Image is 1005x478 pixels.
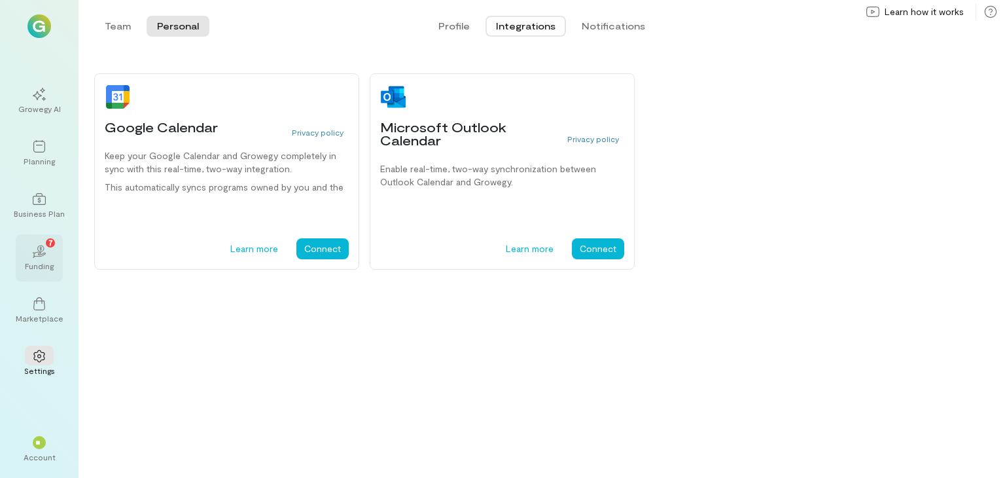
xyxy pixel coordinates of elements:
div: Growegy AI [18,103,61,114]
a: Business Plan [16,182,63,229]
button: Connect [572,238,624,259]
button: Team [94,16,141,37]
div: Marketplace [16,313,63,323]
div: This integration ensures that both the programs you own and their associated tasks, as well as ta... [380,194,624,233]
div: Settings [24,365,55,376]
div: Enable real-time, two-way synchronization between Outlook Calendar and Growegy. [380,162,624,189]
a: Privacy policy [567,134,619,143]
button: Learn more [222,238,286,259]
div: Account [24,452,56,462]
div: This automatically syncs programs owned by you and the associated tasks, as well as tasks assigne... [105,181,349,220]
a: Privacy policy [292,128,344,137]
a: Settings [16,339,63,386]
span: Microsoft Outlook Calendar [380,120,557,147]
a: Marketplace [16,287,63,334]
span: Learn more [506,242,554,255]
div: Planning [24,156,55,166]
a: Growegy AI [16,77,63,124]
button: Learn more [498,238,561,259]
button: Notifications [571,16,656,37]
span: Learn more [230,242,278,255]
span: 7 [48,236,53,248]
div: Business Plan [14,208,65,219]
button: Personal [147,16,209,37]
div: Keep your Google Calendar and Growegy completely in sync with this real-time, two-way integration. [105,149,349,175]
button: Integrations [485,16,566,37]
span: Learn how it works [885,5,964,18]
div: Funding [25,261,54,271]
button: Profile [428,16,480,37]
button: Connect [296,238,349,259]
span: Google Calendar [105,120,218,134]
a: Planning [16,130,63,177]
img: Outlook [380,84,406,110]
a: Funding [16,234,63,282]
